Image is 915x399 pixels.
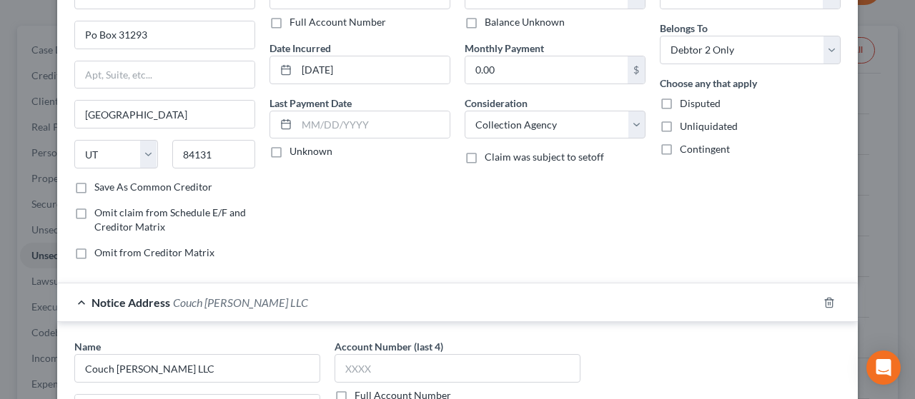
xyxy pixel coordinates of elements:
[94,246,214,258] span: Omit from Creditor Matrix
[75,21,254,49] input: Enter address...
[866,350,901,385] div: Open Intercom Messenger
[91,296,170,309] span: Notice Address
[680,120,738,132] span: Unliquidated
[465,56,628,84] input: 0.00
[173,296,308,309] span: Couch [PERSON_NAME] LLC
[628,56,645,84] div: $
[290,15,386,29] label: Full Account Number
[74,340,101,353] span: Name
[172,140,256,168] input: Enter zip...
[75,61,254,89] input: Apt, Suite, etc...
[465,41,544,56] label: Monthly Payment
[74,354,320,383] input: Search by name...
[297,111,450,138] input: MM/DD/YYYY
[465,96,528,111] label: Consideration
[680,143,730,155] span: Contingent
[660,76,757,91] label: Choose any that apply
[269,96,352,111] label: Last Payment Date
[75,101,254,128] input: Enter city...
[485,151,604,163] span: Claim was subject to setoff
[485,15,565,29] label: Balance Unknown
[290,144,332,158] label: Unknown
[335,354,580,383] input: XXXX
[335,339,443,354] label: Account Number (last 4)
[94,180,212,194] label: Save As Common Creditor
[660,22,708,34] span: Belongs To
[269,41,331,56] label: Date Incurred
[297,56,450,84] input: MM/DD/YYYY
[680,97,721,109] span: Disputed
[94,206,246,233] span: Omit claim from Schedule E/F and Creditor Matrix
